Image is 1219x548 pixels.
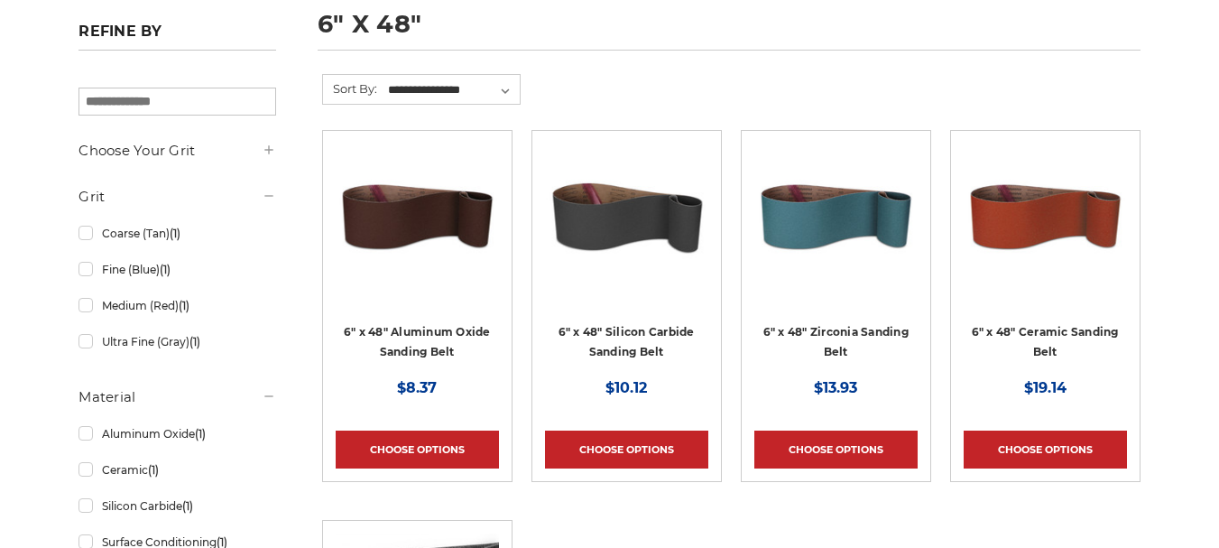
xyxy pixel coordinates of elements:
[78,254,275,285] a: Fine (Blue)
[545,431,708,469] a: Choose Options
[148,463,159,477] span: (1)
[754,144,918,358] a: 6" x 48" Zirconia Sanding Belt
[336,431,499,469] a: Choose Options
[78,23,275,51] h5: Refine by
[78,454,275,486] a: Ceramic
[189,335,200,348] span: (1)
[78,218,275,249] a: Coarse (Tan)
[179,299,189,312] span: (1)
[182,499,193,513] span: (1)
[78,490,275,522] a: Silicon Carbide
[78,386,275,408] h5: Material
[318,12,1141,51] h1: 6" x 48"
[78,140,275,162] h5: Choose Your Grit
[545,144,708,358] a: 6" x 48" Silicon Carbide File Belt
[754,144,918,288] img: 6" x 48" Zirconia Sanding Belt
[336,144,499,288] img: 6" x 48" Aluminum Oxide Sanding Belt
[323,75,377,102] label: Sort By:
[170,227,180,240] span: (1)
[336,144,499,358] a: 6" x 48" Aluminum Oxide Sanding Belt
[605,379,647,396] span: $10.12
[385,77,520,104] select: Sort By:
[160,263,171,276] span: (1)
[1024,379,1067,396] span: $19.14
[754,431,918,469] a: Choose Options
[397,379,437,396] span: $8.37
[78,290,275,321] a: Medium (Red)
[964,144,1127,288] img: 6" x 48" Ceramic Sanding Belt
[78,186,275,208] h5: Grit
[78,418,275,450] a: Aluminum Oxide
[195,427,206,441] span: (1)
[964,144,1127,358] a: 6" x 48" Ceramic Sanding Belt
[964,431,1127,469] a: Choose Options
[78,326,275,358] a: Ultra Fine (Gray)
[545,144,708,288] img: 6" x 48" Silicon Carbide File Belt
[814,379,857,396] span: $13.93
